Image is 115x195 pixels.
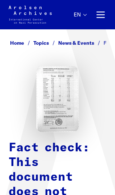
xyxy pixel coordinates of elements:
[10,40,33,46] a: Home
[33,40,58,46] a: Topics
[74,6,106,24] nav: Primary
[74,11,86,29] button: English, language selection
[58,40,103,46] a: News & Events
[9,38,106,48] nav: Breadcrumb
[36,66,79,132] img: Faktencheck: Dieses Dokument relativiert nicht den Holocaust!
